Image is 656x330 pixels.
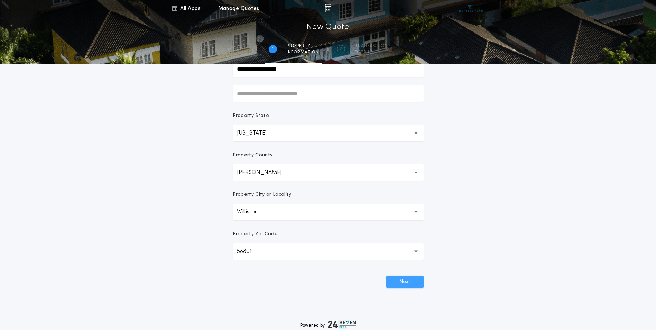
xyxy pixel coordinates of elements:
[355,49,388,55] span: details
[307,22,349,33] h1: New Quote
[355,43,388,49] span: Transaction
[233,152,273,159] p: Property County
[233,164,424,181] button: [PERSON_NAME]
[325,4,331,12] img: img
[237,129,278,137] p: [US_STATE]
[300,320,356,329] div: Powered by
[233,112,269,119] p: Property State
[237,208,269,216] p: Williston
[233,204,424,220] button: Williston
[233,231,278,238] p: Property Zip Code
[237,168,293,177] p: [PERSON_NAME]
[233,191,292,198] p: Property City or Locality
[237,247,263,256] p: 58801
[386,276,424,288] button: Next
[272,46,274,52] h2: 1
[457,5,483,12] img: vs-icon
[287,43,319,49] span: Property
[340,46,342,52] h2: 2
[233,243,424,260] button: 58801
[328,320,356,329] img: logo
[287,49,319,55] span: information
[233,125,424,141] button: [US_STATE]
